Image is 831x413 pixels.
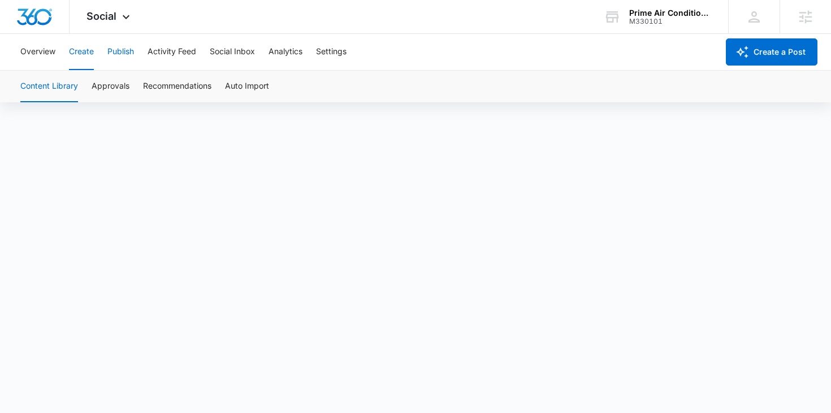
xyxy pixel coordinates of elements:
button: Analytics [269,34,302,70]
button: Auto Import [225,71,269,102]
button: Activity Feed [148,34,196,70]
button: Settings [316,34,347,70]
div: account id [629,18,712,25]
button: Overview [20,34,55,70]
button: Approvals [92,71,129,102]
button: Social Inbox [210,34,255,70]
button: Recommendations [143,71,211,102]
div: account name [629,8,712,18]
button: Content Library [20,71,78,102]
span: Social [86,10,116,22]
button: Create [69,34,94,70]
button: Create a Post [726,38,817,66]
button: Publish [107,34,134,70]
